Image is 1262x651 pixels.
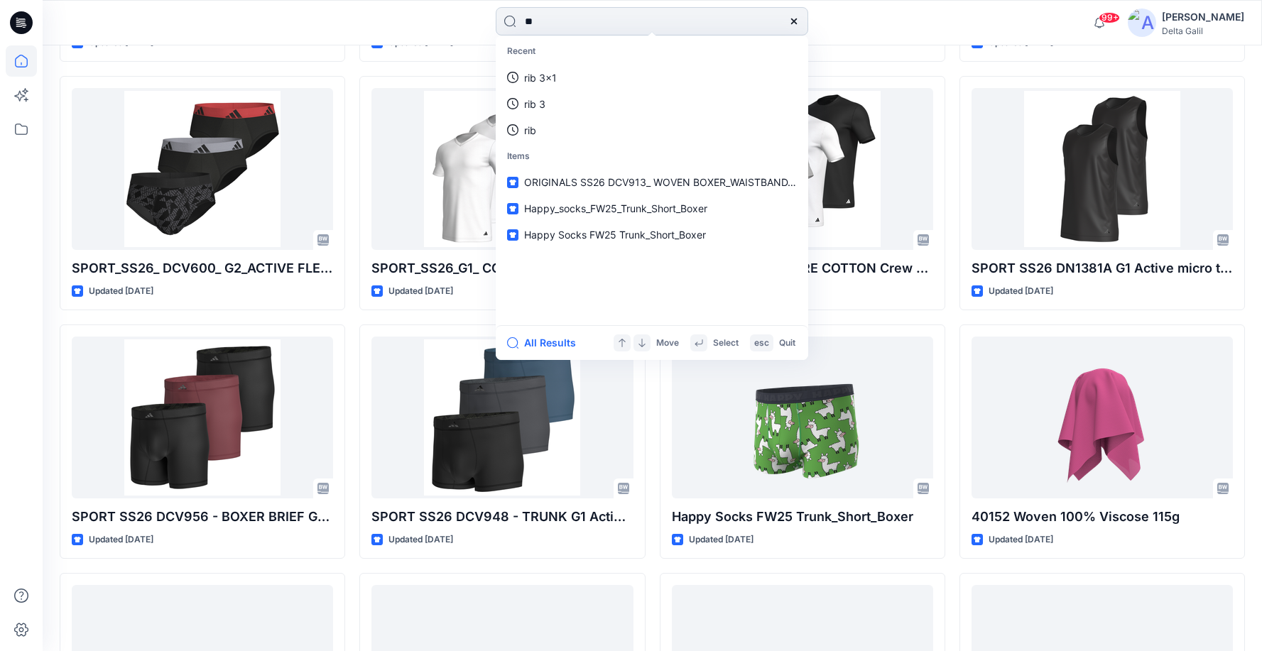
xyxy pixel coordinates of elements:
[89,532,153,547] p: Updated [DATE]
[499,91,805,117] a: rib 3
[499,195,805,221] a: Happy_socks_FW25_Trunk_Short_Boxer
[989,532,1053,547] p: Updated [DATE]
[524,123,536,138] p: rib
[1128,9,1156,37] img: avatar
[524,97,545,111] p: rib 3
[779,336,795,351] p: Quit
[499,143,805,170] p: Items
[524,229,706,241] span: Happy Socks FW25 Trunk_Short_Boxer
[1162,26,1244,36] div: Delta Galil
[524,202,707,214] span: Happy_socks_FW25_Trunk_Short_Boxer
[972,258,1233,278] p: SPORT SS26 DN1381A G1 Active micro tech
[972,507,1233,527] p: 40152 Woven 100% Viscose 115g
[672,507,933,527] p: Happy Socks FW25 Trunk_Short_Boxer
[524,176,826,188] span: ORIGINALS SS26 DCV913_ WOVEN BOXER_WAISTBAND_GR5_V1
[499,38,805,65] p: Recent
[672,337,933,498] a: Happy Socks FW25 Trunk_Short_Boxer
[754,336,769,351] p: esc
[524,70,557,85] p: rib 3x1
[1162,9,1244,26] div: [PERSON_NAME]
[689,532,754,547] p: Updated [DATE]
[499,221,805,248] a: Happy Socks FW25 Trunk_Short_Boxer
[72,507,333,527] p: SPORT SS26 DCV956 - BOXER BRIEF G1 Active Micro Tech
[371,337,633,498] a: SPORT SS26 DCV948 - TRUNK G1 Active Micro Tech
[89,284,153,299] p: Updated [DATE]
[388,284,453,299] p: Updated [DATE]
[388,532,453,547] p: Updated [DATE]
[72,88,333,249] a: SPORT_SS26_ DCV600_ G2_ACTIVE FLEX COTTON_BRIEF
[499,65,805,91] a: rib 3x1
[656,336,679,351] p: Move
[72,258,333,278] p: SPORT_SS26_ DCV600_ G2_ACTIVE FLEX COTTON_BRIEF
[72,337,333,498] a: SPORT SS26 DCV956 - BOXER BRIEF G1 Active Micro Tech
[713,336,739,351] p: Select
[499,169,805,195] a: ORIGINALS SS26 DCV913_ WOVEN BOXER_WAISTBAND_GR5_V1
[972,337,1233,498] a: 40152 Woven 100% Viscose 115g
[1099,12,1120,23] span: 99+
[507,334,585,351] button: All Results
[371,507,633,527] p: SPORT SS26 DCV948 - TRUNK G1 Active Micro Tech
[371,88,633,249] a: SPORT_SS26_G1_ CORE COTTON V neck 100% COTTON DN1183
[972,88,1233,249] a: SPORT SS26 DN1381A G1 Active micro tech
[499,117,805,143] a: rib
[989,284,1053,299] p: Updated [DATE]
[371,258,633,278] p: SPORT_SS26_G1_ CORE COTTON V neck 100% COTTON DN1183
